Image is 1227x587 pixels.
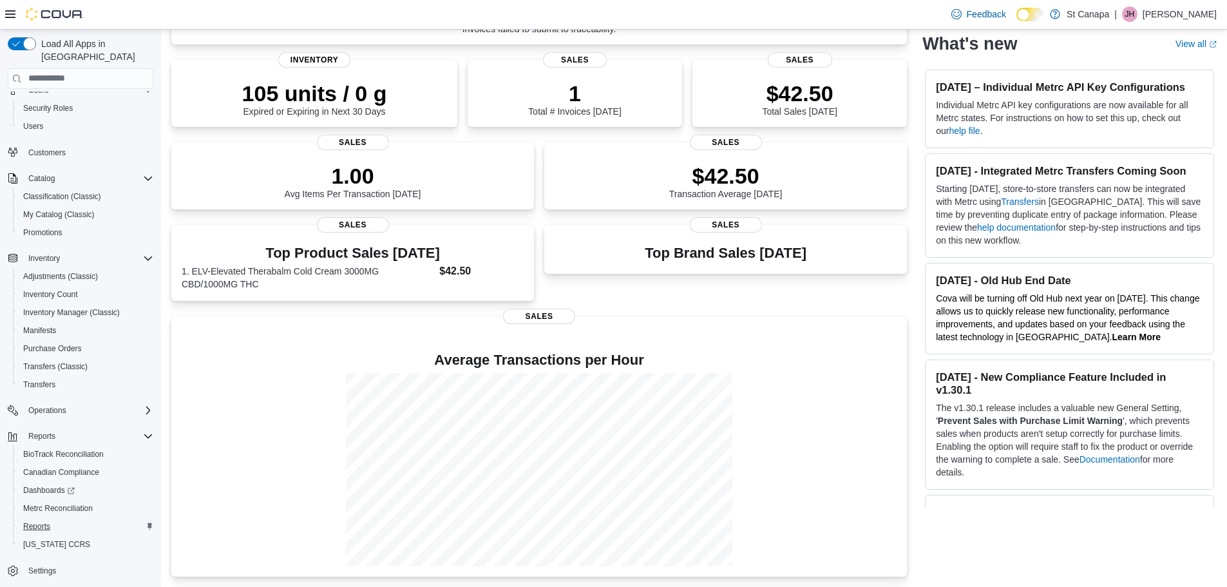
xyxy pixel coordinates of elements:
[18,101,78,116] a: Security Roles
[182,352,897,368] h4: Average Transactions per Hour
[23,380,55,390] span: Transfers
[936,81,1203,93] h3: [DATE] – Individual Metrc API Key Configurations
[18,465,153,480] span: Canadian Compliance
[503,309,575,324] span: Sales
[13,303,158,322] button: Inventory Manager (Classic)
[18,501,153,516] span: Metrc Reconciliation
[977,222,1056,233] a: help documentation
[936,293,1199,342] span: Cova will be turning off Old Hub next year on [DATE]. This change allows us to quickly release ne...
[23,403,153,418] span: Operations
[936,274,1203,287] h3: [DATE] - Old Hub End Date
[18,465,104,480] a: Canadian Compliance
[13,463,158,481] button: Canadian Compliance
[13,206,158,224] button: My Catalog (Classic)
[18,377,61,392] a: Transfers
[13,322,158,340] button: Manifests
[967,8,1006,21] span: Feedback
[23,563,61,579] a: Settings
[13,340,158,358] button: Purchase Orders
[18,519,153,534] span: Reports
[13,481,158,499] a: Dashboards
[18,501,98,516] a: Metrc Reconciliation
[439,264,524,279] dd: $42.50
[23,145,71,160] a: Customers
[23,251,65,266] button: Inventory
[23,171,60,186] button: Catalog
[946,1,1011,27] a: Feedback
[18,447,109,462] a: BioTrack Reconciliation
[18,101,153,116] span: Security Roles
[938,416,1123,426] strong: Prevent Sales with Purchase Limit Warning
[18,189,106,204] a: Classification (Classic)
[936,99,1203,137] p: Individual Metrc API key configurations are now available for all Metrc states. For instructions ...
[28,566,56,576] span: Settings
[18,359,153,374] span: Transfers (Classic)
[922,34,1017,54] h2: What's new
[242,81,387,117] div: Expired or Expiring in Next 30 Days
[762,81,837,117] div: Total Sales [DATE]
[23,485,75,496] span: Dashboards
[23,209,95,220] span: My Catalog (Classic)
[18,537,153,552] span: Washington CCRS
[543,52,607,68] span: Sales
[690,135,762,150] span: Sales
[23,307,120,318] span: Inventory Manager (Classic)
[26,8,84,21] img: Cova
[13,499,158,517] button: Metrc Reconciliation
[18,119,48,134] a: Users
[13,267,158,285] button: Adjustments (Classic)
[18,483,80,498] a: Dashboards
[23,103,73,113] span: Security Roles
[23,227,62,238] span: Promotions
[317,135,389,150] span: Sales
[18,207,153,222] span: My Catalog (Classic)
[645,245,806,261] h3: Top Brand Sales [DATE]
[18,225,68,240] a: Promotions
[18,287,83,302] a: Inventory Count
[18,119,153,134] span: Users
[768,52,832,68] span: Sales
[18,189,153,204] span: Classification (Classic)
[1112,332,1161,342] a: Learn More
[18,483,153,498] span: Dashboards
[13,117,158,135] button: Users
[182,265,434,291] dt: 1. ELV-Elevated Therabalm Cold Cream 3000MG CBD/1000MG THC
[528,81,621,117] div: Total # Invoices [DATE]
[936,370,1203,396] h3: [DATE] - New Compliance Feature Included in v1.30.1
[23,361,88,372] span: Transfers (Classic)
[1016,21,1017,22] span: Dark Mode
[317,217,389,233] span: Sales
[1209,41,1217,48] svg: External link
[1122,6,1137,22] div: Joe Hernandez
[23,171,153,186] span: Catalog
[3,249,158,267] button: Inventory
[13,445,158,463] button: BioTrack Reconciliation
[1080,454,1140,465] a: Documentation
[23,121,43,131] span: Users
[242,81,387,106] p: 105 units / 0 g
[528,81,621,106] p: 1
[1001,197,1039,207] a: Transfers
[13,517,158,535] button: Reports
[949,126,980,136] a: help file
[36,37,153,63] span: Load All Apps in [GEOGRAPHIC_DATA]
[13,188,158,206] button: Classification (Classic)
[3,561,158,580] button: Settings
[28,405,66,416] span: Operations
[23,428,61,444] button: Reports
[23,343,82,354] span: Purchase Orders
[28,253,60,264] span: Inventory
[1125,6,1135,22] span: JH
[285,163,421,199] div: Avg Items Per Transaction [DATE]
[1175,39,1217,49] a: View allExternal link
[1143,6,1217,22] p: [PERSON_NAME]
[18,359,93,374] a: Transfers (Classic)
[1067,6,1109,22] p: St Canapa
[669,163,783,199] div: Transaction Average [DATE]
[18,269,103,284] a: Adjustments (Classic)
[28,148,66,158] span: Customers
[669,163,783,189] p: $42.50
[18,305,153,320] span: Inventory Manager (Classic)
[18,377,153,392] span: Transfers
[23,539,90,550] span: [US_STATE] CCRS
